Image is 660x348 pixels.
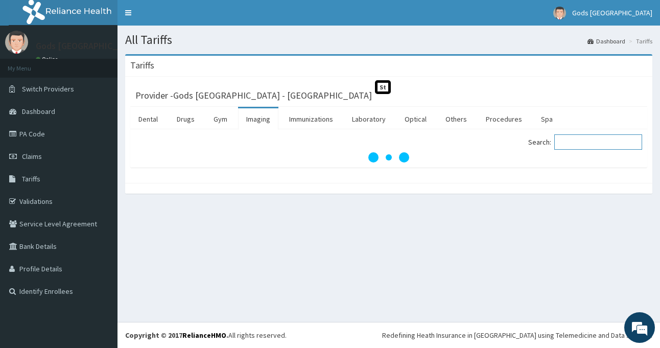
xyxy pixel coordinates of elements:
a: Optical [396,108,435,130]
div: Redefining Heath Insurance in [GEOGRAPHIC_DATA] using Telemedicine and Data Science! [382,330,652,340]
h3: Tariffs [130,61,154,70]
a: Laboratory [344,108,394,130]
img: User Image [5,31,28,54]
div: Minimize live chat window [168,5,192,30]
label: Search: [528,134,642,150]
a: Gym [205,108,235,130]
span: Claims [22,152,42,161]
a: Dashboard [587,37,625,45]
span: Gods [GEOGRAPHIC_DATA] [572,8,652,17]
span: Switch Providers [22,84,74,94]
a: Others [437,108,475,130]
textarea: Type your message and hit 'Enter' [5,236,195,272]
a: RelianceHMO [182,331,226,340]
span: We're online! [59,107,141,211]
h3: Provider - Gods [GEOGRAPHIC_DATA] - [GEOGRAPHIC_DATA] [135,91,372,100]
a: Imaging [238,108,278,130]
a: Spa [533,108,561,130]
svg: audio-loading [368,137,409,178]
a: Dental [130,108,166,130]
li: Tariffs [626,37,652,45]
span: St [375,80,391,94]
img: User Image [553,7,566,19]
span: Dashboard [22,107,55,116]
strong: Copyright © 2017 . [125,331,228,340]
span: Tariffs [22,174,40,183]
footer: All rights reserved. [117,322,660,348]
img: d_794563401_company_1708531726252_794563401 [19,51,41,77]
p: Gods [GEOGRAPHIC_DATA] [36,41,142,51]
a: Immunizations [281,108,341,130]
a: Drugs [169,108,203,130]
div: Chat with us now [53,57,172,71]
a: Procedures [478,108,530,130]
input: Search: [554,134,642,150]
a: Online [36,56,60,63]
h1: All Tariffs [125,33,652,47]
